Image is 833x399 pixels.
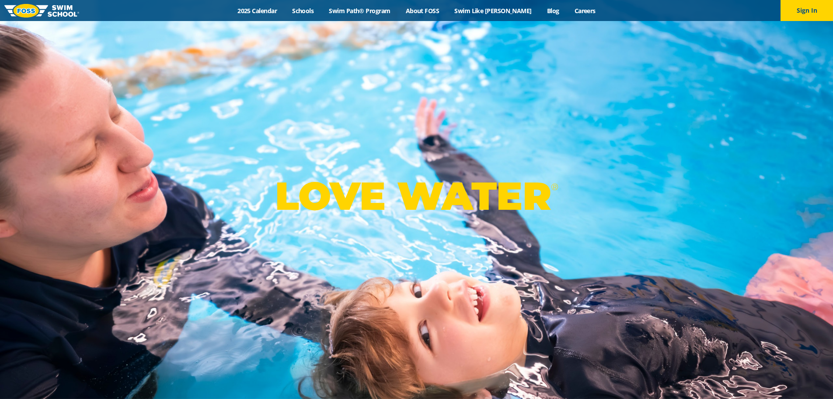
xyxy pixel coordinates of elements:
[551,181,558,192] sup: ®
[398,7,447,15] a: About FOSS
[230,7,285,15] a: 2025 Calendar
[4,4,79,18] img: FOSS Swim School Logo
[321,7,398,15] a: Swim Path® Program
[285,7,321,15] a: Schools
[567,7,603,15] a: Careers
[275,173,558,219] p: LOVE WATER
[539,7,567,15] a: Blog
[447,7,540,15] a: Swim Like [PERSON_NAME]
